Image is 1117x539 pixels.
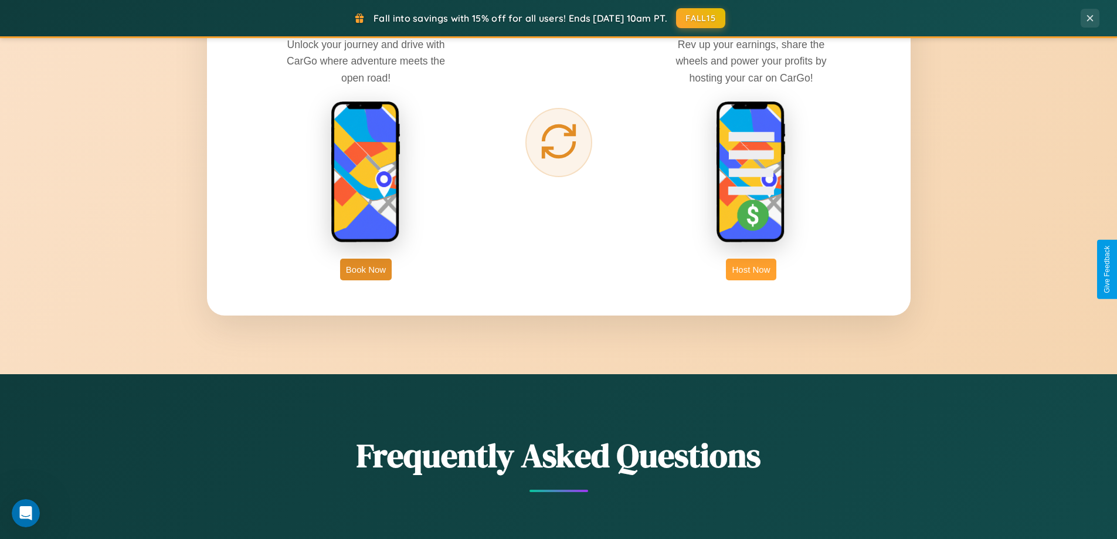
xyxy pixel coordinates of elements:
iframe: Intercom live chat [12,499,40,527]
div: Give Feedback [1103,246,1111,293]
button: Book Now [340,259,392,280]
p: Unlock your journey and drive with CarGo where adventure meets the open road! [278,36,454,86]
span: Fall into savings with 15% off for all users! Ends [DATE] 10am PT. [374,12,667,24]
button: Host Now [726,259,776,280]
img: host phone [716,101,786,244]
button: FALL15 [676,8,725,28]
p: Rev up your earnings, share the wheels and power your profits by hosting your car on CarGo! [663,36,839,86]
h2: Frequently Asked Questions [207,433,911,478]
img: rent phone [331,101,401,244]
